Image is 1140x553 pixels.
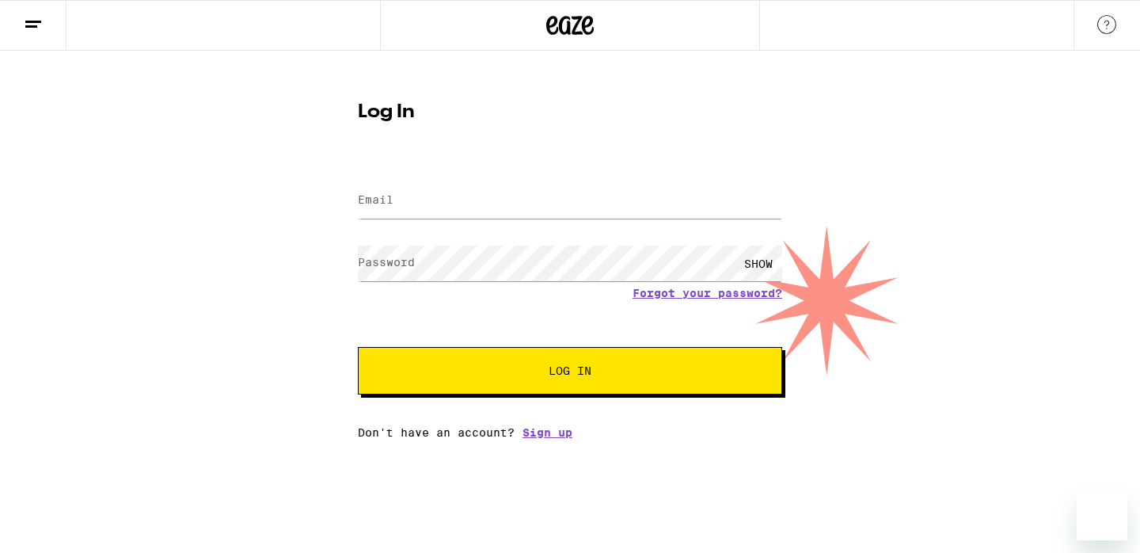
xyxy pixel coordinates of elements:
iframe: Button to launch messaging window [1077,490,1127,540]
label: Email [358,193,393,206]
label: Password [358,256,415,269]
div: Don't have an account? [358,426,782,439]
a: Forgot your password? [633,287,782,299]
h1: Log In [358,103,782,122]
div: SHOW [735,246,782,281]
span: Log In [549,365,591,376]
input: Email [358,183,782,219]
a: Sign up [522,426,572,439]
button: Log In [358,347,782,395]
